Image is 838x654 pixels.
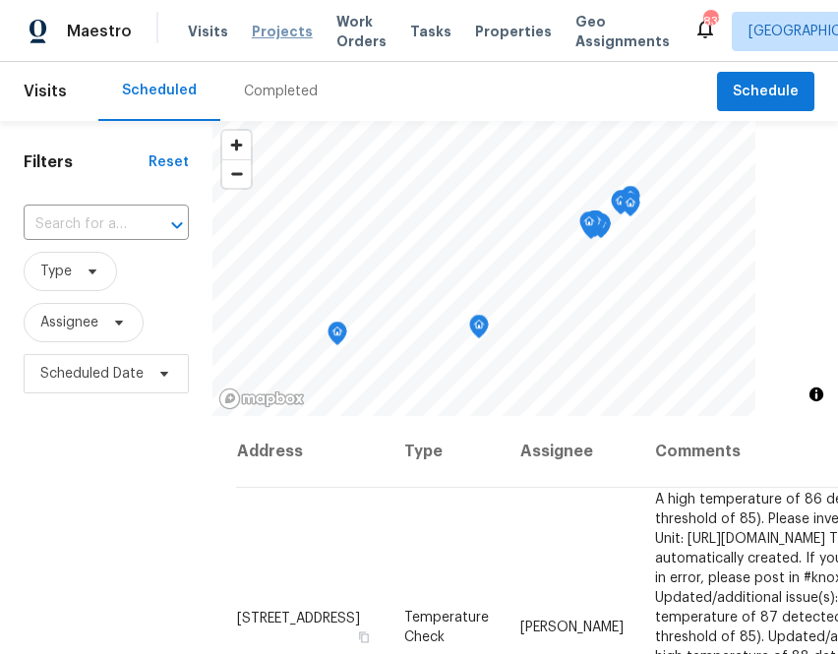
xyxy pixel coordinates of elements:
div: Map marker [621,193,640,223]
th: Type [389,416,505,488]
span: Temperature Check [404,610,489,643]
div: Map marker [611,191,630,221]
div: Map marker [469,315,489,345]
span: Toggle attribution [810,384,822,405]
button: Open [163,211,191,239]
button: Schedule [717,72,814,112]
div: Map marker [586,210,606,241]
div: Map marker [579,211,599,242]
span: Work Orders [336,12,387,51]
button: Zoom out [222,159,251,188]
h1: Filters [24,152,149,172]
div: Reset [149,152,189,172]
button: Zoom in [222,131,251,159]
span: [STREET_ADDRESS] [237,611,360,624]
span: [PERSON_NAME] [520,620,624,633]
div: Map marker [612,190,631,220]
div: Map marker [328,322,347,352]
span: Type [40,262,72,281]
th: Assignee [505,416,639,488]
a: Mapbox homepage [218,387,305,410]
span: Projects [252,22,313,41]
span: Tasks [410,25,451,38]
span: Schedule [733,80,799,104]
span: Scheduled Date [40,364,144,384]
canvas: Map [212,121,755,416]
button: Toggle attribution [805,383,828,406]
span: Visits [188,22,228,41]
span: Assignee [40,313,98,332]
div: Map marker [621,186,640,216]
input: Search for an address... [24,209,134,240]
span: Geo Assignments [575,12,670,51]
div: 837 [703,12,717,31]
span: Properties [475,22,552,41]
div: Map marker [585,210,605,241]
span: Visits [24,70,67,113]
div: Completed [244,82,318,101]
div: Scheduled [122,81,197,100]
span: Maestro [67,22,132,41]
button: Copy Address [355,627,373,645]
th: Address [236,416,389,488]
span: Zoom out [222,160,251,188]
